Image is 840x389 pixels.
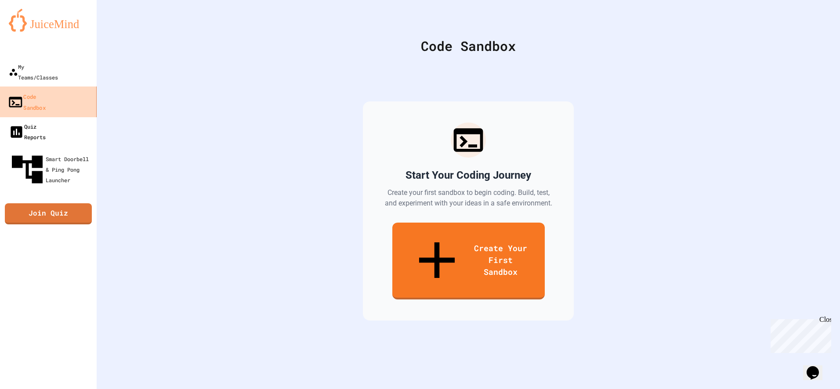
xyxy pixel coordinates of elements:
div: Code Sandbox [119,36,818,56]
h2: Start Your Coding Journey [406,168,531,182]
div: Code Sandbox [7,91,46,112]
p: Create your first sandbox to begin coding. Build, test, and experiment with your ideas in a safe ... [384,187,553,209]
a: Create Your First Sandbox [392,223,545,299]
div: Chat with us now!Close [4,4,61,56]
iframe: chat widget [803,354,831,380]
div: Quiz Reports [9,121,46,142]
iframe: chat widget [767,316,831,353]
div: Smart Doorbell & Ping Pong Launcher [9,151,93,188]
img: logo-orange.svg [9,9,88,32]
div: My Teams/Classes [9,61,58,83]
a: Join Quiz [5,203,92,224]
